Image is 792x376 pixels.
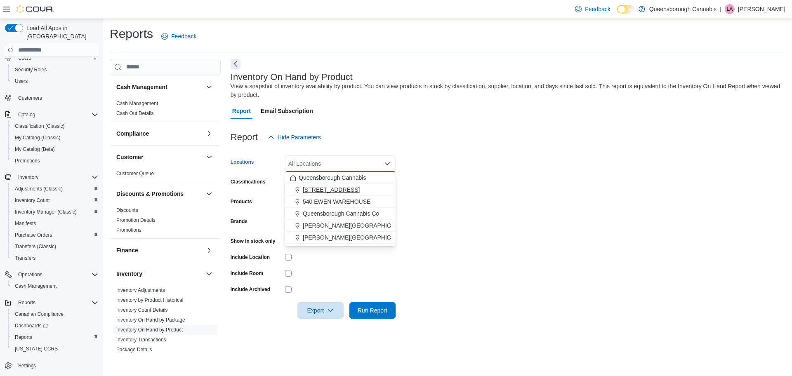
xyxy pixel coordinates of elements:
[285,208,396,220] button: Queensborough Cannabis Co
[116,207,138,213] a: Discounts
[116,190,184,198] h3: Discounts & Promotions
[204,129,214,139] button: Compliance
[8,75,101,87] button: Users
[23,24,98,40] span: Load All Apps in [GEOGRAPHIC_DATA]
[15,110,98,120] span: Catalog
[261,103,313,119] span: Email Subscription
[8,343,101,355] button: [US_STATE] CCRS
[116,270,142,278] h3: Inventory
[8,241,101,252] button: Transfers (Classic)
[116,129,149,138] h3: Compliance
[12,121,98,131] span: Classification (Classic)
[231,59,240,69] button: Next
[15,255,35,261] span: Transfers
[303,197,370,206] span: 540 EWEN WAREHOUSE
[116,297,184,303] span: Inventory by Product Historical
[231,198,252,205] label: Products
[231,159,254,165] label: Locations
[8,320,101,331] a: Dashboards
[116,101,158,106] a: Cash Management
[15,220,36,227] span: Manifests
[12,309,67,319] a: Canadian Compliance
[204,245,214,255] button: Finance
[116,110,154,117] span: Cash Out Details
[384,160,391,167] button: Close list of options
[15,311,64,317] span: Canadian Compliance
[18,271,42,278] span: Operations
[12,253,39,263] a: Transfers
[617,5,634,14] input: Dark Mode
[2,360,101,371] button: Settings
[15,157,40,164] span: Promotions
[8,120,101,132] button: Classification (Classic)
[303,209,379,218] span: Queensborough Cannabis Co
[285,184,396,196] button: [STREET_ADDRESS]
[303,233,410,242] span: [PERSON_NAME][GEOGRAPHIC_DATA]
[116,100,158,107] span: Cash Management
[12,242,98,251] span: Transfers (Classic)
[15,172,98,182] span: Inventory
[15,146,55,153] span: My Catalog (Beta)
[303,186,360,194] span: [STREET_ADDRESS]
[204,82,214,92] button: Cash Management
[2,52,101,64] button: Users
[12,156,43,166] a: Promotions
[727,4,733,14] span: LA
[12,144,58,154] a: My Catalog (Beta)
[8,132,101,143] button: My Catalog (Classic)
[116,270,203,278] button: Inventory
[12,219,39,228] a: Manifests
[2,297,101,308] button: Reports
[8,252,101,264] button: Transfers
[15,66,47,73] span: Security Roles
[116,327,183,333] a: Inventory On Hand by Product
[349,302,396,319] button: Run Report
[2,92,101,104] button: Customers
[231,132,258,142] h3: Report
[18,362,36,369] span: Settings
[15,270,98,280] span: Operations
[18,55,31,61] span: Users
[12,207,98,217] span: Inventory Manager (Classic)
[231,179,266,185] label: Classifications
[116,297,184,303] a: Inventory by Product Historical
[285,172,396,184] button: Queensborough Cannabis
[285,172,396,244] div: Choose from the following options
[12,321,51,331] a: Dashboards
[116,246,203,254] button: Finance
[18,174,38,181] span: Inventory
[116,347,152,352] a: Package Details
[12,253,98,263] span: Transfers
[116,190,203,198] button: Discounts & Promotions
[116,357,152,362] a: Package History
[171,32,196,40] span: Feedback
[8,308,101,320] button: Canadian Compliance
[15,298,39,308] button: Reports
[116,217,156,223] span: Promotion Details
[116,317,185,323] a: Inventory On Hand by Package
[738,4,785,14] p: [PERSON_NAME]
[232,103,251,119] span: Report
[116,246,138,254] h3: Finance
[264,129,324,146] button: Hide Parameters
[278,133,321,141] span: Hide Parameters
[204,152,214,162] button: Customer
[12,281,60,291] a: Cash Management
[12,344,98,354] span: Washington CCRS
[285,232,396,244] button: [PERSON_NAME][GEOGRAPHIC_DATA]
[2,269,101,280] button: Operations
[116,217,156,223] a: Promotion Details
[231,218,247,225] label: Brands
[231,238,276,244] label: Show in stock only
[15,78,28,85] span: Users
[15,361,39,371] a: Settings
[12,242,59,251] a: Transfers (Classic)
[8,280,101,292] button: Cash Management
[231,82,781,99] div: View a snapshot of inventory availability by product. You can view products in stock by classific...
[8,331,101,343] button: Reports
[720,4,721,14] p: |
[116,307,168,313] a: Inventory Count Details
